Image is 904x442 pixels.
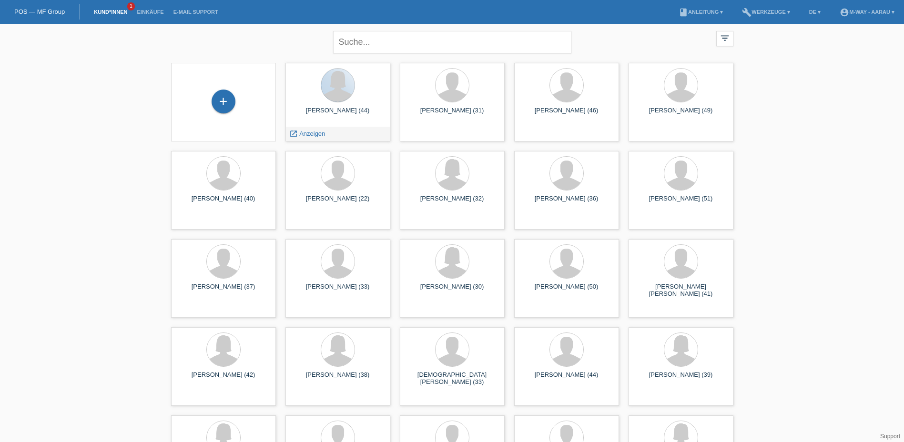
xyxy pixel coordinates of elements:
[522,283,611,298] div: [PERSON_NAME] (50)
[132,9,168,15] a: Einkäufe
[737,9,795,15] a: buildWerkzeuge ▾
[293,107,383,122] div: [PERSON_NAME] (44)
[804,9,825,15] a: DE ▾
[840,8,849,17] i: account_circle
[289,130,298,138] i: launch
[14,8,65,15] a: POS — MF Group
[289,130,325,137] a: launch Anzeigen
[880,433,900,440] a: Support
[407,371,497,386] div: [DEMOGRAPHIC_DATA][PERSON_NAME] (33)
[407,195,497,210] div: [PERSON_NAME] (32)
[522,107,611,122] div: [PERSON_NAME] (46)
[293,283,383,298] div: [PERSON_NAME] (33)
[522,371,611,386] div: [PERSON_NAME] (44)
[636,371,726,386] div: [PERSON_NAME] (39)
[179,371,268,386] div: [PERSON_NAME] (42)
[636,283,726,298] div: [PERSON_NAME] [PERSON_NAME] (41)
[179,195,268,210] div: [PERSON_NAME] (40)
[127,2,135,10] span: 1
[407,107,497,122] div: [PERSON_NAME] (31)
[636,107,726,122] div: [PERSON_NAME] (49)
[742,8,752,17] i: build
[179,283,268,298] div: [PERSON_NAME] (37)
[169,9,223,15] a: E-Mail Support
[679,8,688,17] i: book
[293,371,383,386] div: [PERSON_NAME] (38)
[720,33,730,43] i: filter_list
[293,195,383,210] div: [PERSON_NAME] (22)
[522,195,611,210] div: [PERSON_NAME] (36)
[407,283,497,298] div: [PERSON_NAME] (30)
[636,195,726,210] div: [PERSON_NAME] (51)
[333,31,571,53] input: Suche...
[212,93,235,110] div: Kund*in hinzufügen
[674,9,728,15] a: bookAnleitung ▾
[89,9,132,15] a: Kund*innen
[835,9,899,15] a: account_circlem-way - Aarau ▾
[299,130,325,137] span: Anzeigen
